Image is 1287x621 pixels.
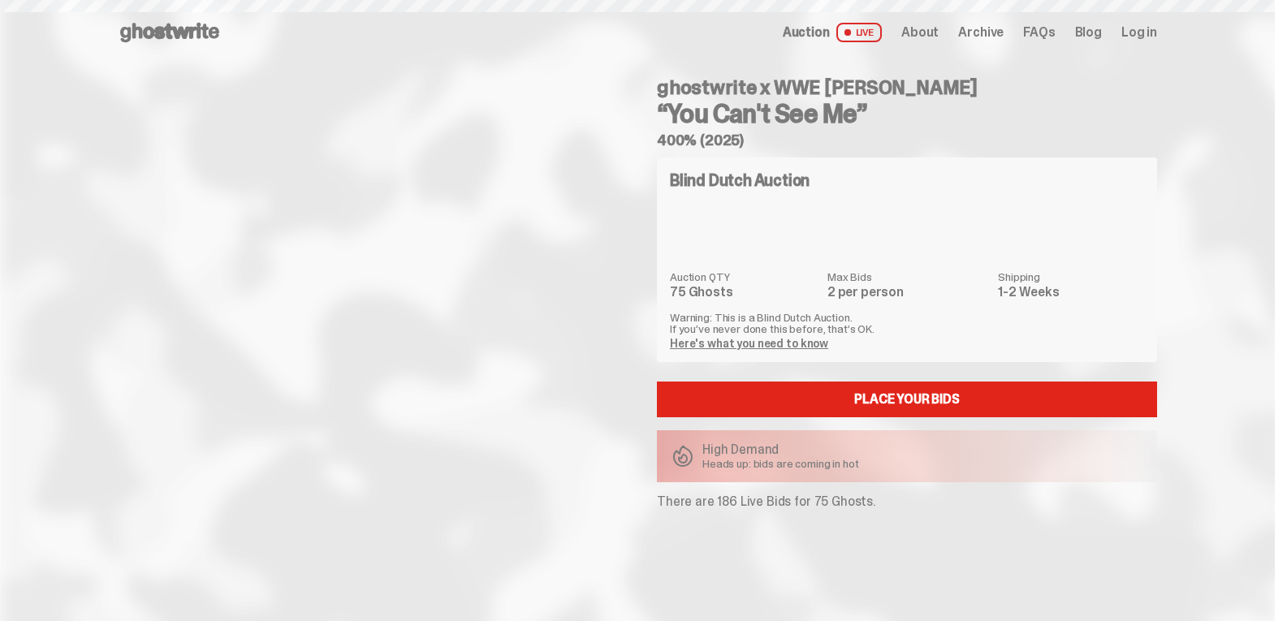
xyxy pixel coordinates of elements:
a: Archive [958,26,1004,39]
dd: 1-2 Weeks [998,286,1144,299]
p: There are 186 Live Bids for 75 Ghosts. [657,495,1157,508]
a: Here's what you need to know [670,336,828,351]
span: Auction [783,26,830,39]
h4: ghostwrite x WWE [PERSON_NAME] [657,78,1157,97]
a: About [901,26,939,39]
dt: Auction QTY [670,271,818,282]
dt: Max Bids [827,271,988,282]
dd: 2 per person [827,286,988,299]
p: Warning: This is a Blind Dutch Auction. If you’ve never done this before, that’s OK. [670,312,1144,334]
h4: Blind Dutch Auction [670,172,810,188]
a: Place your Bids [657,382,1157,417]
p: Heads up: bids are coming in hot [702,458,859,469]
a: FAQs [1023,26,1055,39]
p: High Demand [702,443,859,456]
a: Auction LIVE [783,23,882,42]
span: LIVE [836,23,883,42]
a: Blog [1075,26,1102,39]
h3: “You Can't See Me” [657,101,1157,127]
a: Log in [1121,26,1157,39]
dd: 75 Ghosts [670,286,818,299]
h5: 400% (2025) [657,133,1157,148]
dt: Shipping [998,271,1144,282]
